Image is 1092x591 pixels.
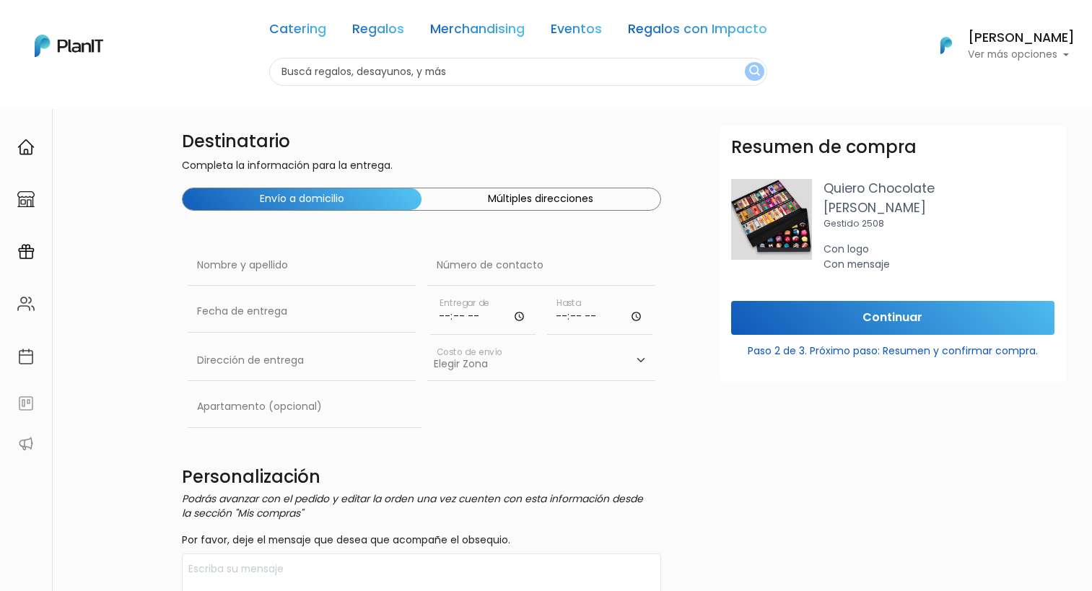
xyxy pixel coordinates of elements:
p: Completa la información para la entrega. [182,158,661,176]
img: PlanIt Logo [35,35,103,57]
a: Eventos [551,23,602,40]
p: [PERSON_NAME] [824,198,1054,217]
img: marketplace-4ceaa7011d94191e9ded77b95e3339b90024bf715f7c57f8cf31f2d8c509eaba.svg [17,191,35,208]
div: Con mensaje [824,257,1054,272]
img: search_button-432b6d5273f82d61273b3651a40e1bd1b912527efae98b1b7a1b2c0702e16a8d.svg [749,65,760,79]
img: partners-52edf745621dab592f3b2c58e3bca9d71375a7ef29c3b500c9f145b62cc070d4.svg [17,435,35,452]
input: Continuar [731,301,1054,335]
img: home-e721727adea9d79c4d83392d1f703f7f8bce08238fde08b1acbfd93340b81755.svg [17,139,35,156]
input: Apartamento (opcional) [188,387,421,427]
img: PlanIt Logo [930,30,962,61]
h4: Personalización [182,468,661,489]
div: Con logo [824,242,1054,257]
h6: [PERSON_NAME] [968,32,1075,45]
p: Paso 2 de 3. Próximo paso: Resumen y confirmar compra. [731,338,1054,359]
button: PlanIt Logo [PERSON_NAME] Ver más opciones [922,27,1075,64]
p: Quiero Chocolate [824,179,1054,198]
p: Por favor, deje el mensaje que desea que acompañe el obsequio. [182,533,661,548]
button: Envío a domicilio [183,188,421,210]
h4: Destinatario [182,131,661,152]
p: Podrás avanzar con el pedido y editar la orden una vez cuenten con esta información desde la secc... [182,491,661,522]
input: Nombre y apellido [188,245,416,286]
input: Fecha de entrega [188,292,416,332]
p: Gestido 2508 [824,217,1054,230]
img: caja_amistad.png [731,179,812,260]
input: Dirección de entrega [188,341,416,381]
img: campaigns-02234683943229c281be62815700db0a1741e53638e28bf9629b52c665b00959.svg [17,243,35,261]
img: calendar-87d922413cdce8b2cf7b7f5f62616a5cf9e4887200fb71536465627b3292af00.svg [17,348,35,365]
img: people-662611757002400ad9ed0e3c099ab2801c6687ba6c219adb57efc949bc21e19d.svg [17,295,35,312]
h3: Resumen de compra [731,137,917,158]
input: Número de contacto [427,245,655,286]
a: Regalos con Impacto [628,23,767,40]
a: Catering [269,23,326,40]
button: Múltiples direcciones [421,188,660,210]
input: Buscá regalos, desayunos, y más [269,58,767,86]
a: Merchandising [430,23,525,40]
input: Hasta [547,292,652,335]
p: Ver más opciones [968,50,1075,60]
input: Horario [430,292,536,335]
a: Regalos [352,23,404,40]
img: feedback-78b5a0c8f98aac82b08bfc38622c3050aee476f2c9584af64705fc4e61158814.svg [17,395,35,412]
